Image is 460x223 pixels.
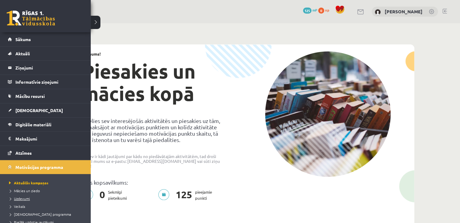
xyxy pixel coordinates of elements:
[318,8,324,14] span: 0
[8,180,85,186] a: Aktuālās kampaņas
[303,8,317,12] a: 125 mP
[7,11,55,26] a: Rīgas 1. Tālmācības vidusskola
[312,8,317,12] span: mP
[8,61,83,75] a: Ziņojumi
[82,154,225,168] p: Ja Tev ir kādi jautājumi par kādu no piedāvātajām aktivitātēm, tad droši raksti mums uz e-pastu: ...
[15,132,83,146] legend: Maksājumi
[82,189,130,201] p: Sekmīgi pieteikumi
[8,204,25,209] span: Veikals
[375,9,381,15] img: Megija Jaunzeme
[82,118,225,143] p: Izvēlies sev interesējošās aktivitātēs un piesakies uz tām, samaksājot ar motivācijas punktiem un...
[173,189,195,201] span: 125
[8,132,83,146] a: Maksājumi
[8,75,83,89] a: Informatīvie ziņojumi
[15,75,83,89] legend: Informatīvie ziņojumi
[82,60,225,105] h1: Piesakies un mācies kopā
[303,8,312,14] span: 125
[8,47,83,60] a: Aktuāli
[96,189,108,201] span: 0
[8,180,48,185] span: Aktuālās kampaņas
[15,51,30,56] span: Aktuāli
[8,32,83,46] a: Sākums
[8,212,71,217] span: [DEMOGRAPHIC_DATA] programma
[8,160,83,174] a: Motivācijas programma
[15,37,31,42] span: Sākums
[325,8,329,12] span: xp
[8,188,40,193] span: Mācies un ziedo
[8,188,85,193] a: Mācies un ziedo
[8,118,83,131] a: Digitālie materiāli
[82,179,225,186] p: Tavs kopsavilkums:
[8,196,30,201] span: Uzdevumi
[8,204,85,209] a: Veikals
[15,164,63,170] span: Motivācijas programma
[15,93,45,99] span: Mācību resursi
[158,189,216,201] p: pieejamie punkti
[8,146,83,160] a: Atzīmes
[15,61,83,75] legend: Ziņojumi
[15,122,51,127] span: Digitālie materiāli
[82,51,101,57] strong: Jaunums!
[265,51,391,177] img: campaign-image-1c4f3b39ab1f89d1fca25a8facaab35ebc8e40cf20aedba61fd73fb4233361ac.png
[8,212,85,217] a: [DEMOGRAPHIC_DATA] programma
[15,108,63,113] span: [DEMOGRAPHIC_DATA]
[8,89,83,103] a: Mācību resursi
[8,196,85,201] a: Uzdevumi
[385,8,422,15] a: [PERSON_NAME]
[318,8,332,12] a: 0 xp
[8,103,83,117] a: [DEMOGRAPHIC_DATA]
[15,150,32,156] span: Atzīmes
